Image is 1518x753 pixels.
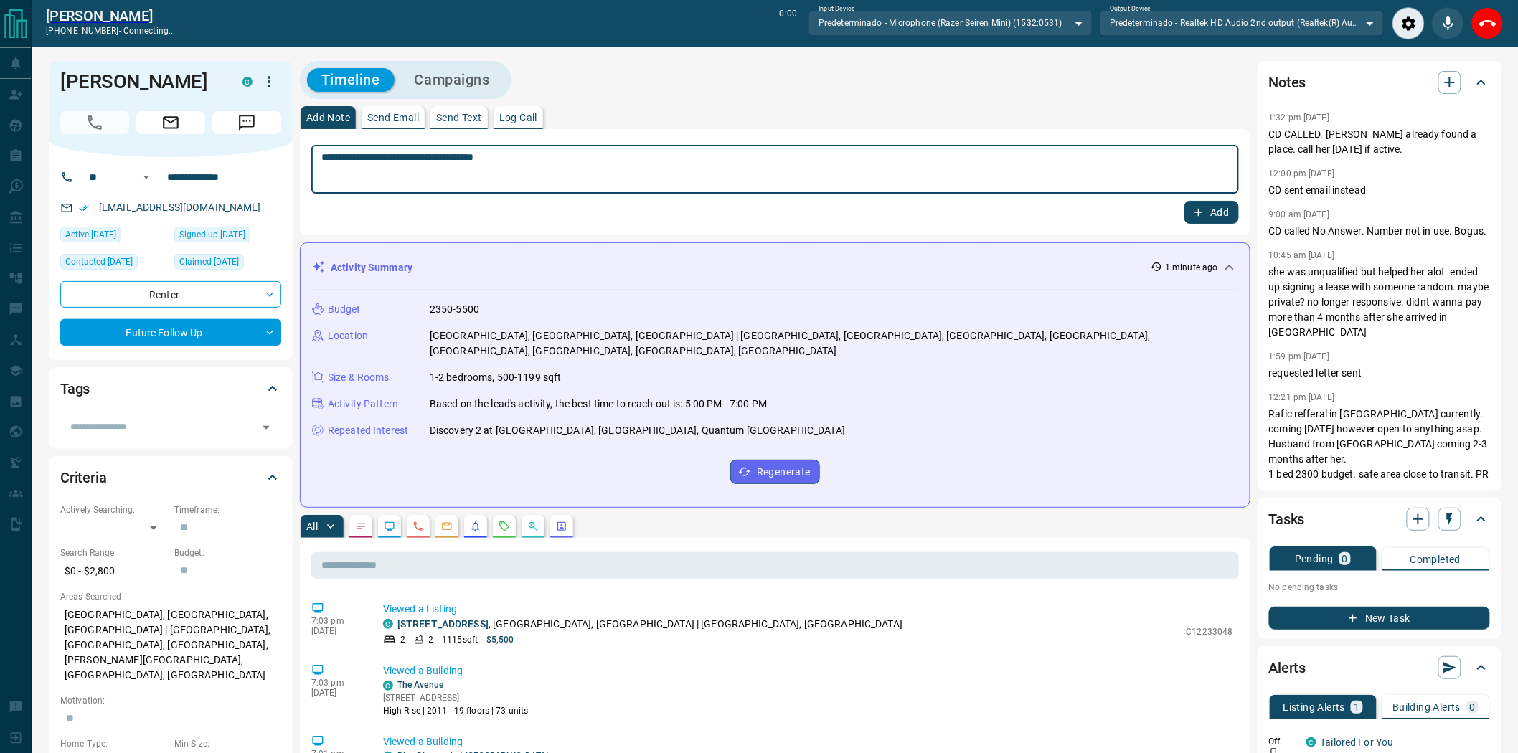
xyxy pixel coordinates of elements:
p: [GEOGRAPHIC_DATA], [GEOGRAPHIC_DATA], [GEOGRAPHIC_DATA] | [GEOGRAPHIC_DATA], [GEOGRAPHIC_DATA], [... [430,328,1238,359]
p: Based on the lead's activity, the best time to reach out is: 5:00 PM - 7:00 PM [430,397,767,412]
p: Budget [328,302,361,317]
p: 2 [428,633,433,646]
div: Future Follow Up [60,319,281,346]
p: 2350-5500 [430,302,479,317]
p: Viewed a Listing [383,602,1233,617]
p: Viewed a Building [383,734,1233,749]
p: Search Range: [60,546,167,559]
button: Open [138,169,155,186]
p: 0:00 [780,7,797,39]
svg: Agent Actions [556,521,567,532]
h2: Alerts [1269,656,1306,679]
p: , [GEOGRAPHIC_DATA], [GEOGRAPHIC_DATA] | [GEOGRAPHIC_DATA], [GEOGRAPHIC_DATA] [397,617,902,632]
svg: Emails [441,521,453,532]
p: CD called No Answer. Number not in use. Bogus. [1269,224,1490,239]
p: Budget: [174,546,281,559]
a: The Avenue [397,680,443,690]
p: 9:00 am [DATE] [1269,209,1330,219]
p: she was unqualified but helped her alot. ended up signing a lease with someone random. maybe priv... [1269,265,1490,340]
p: [STREET_ADDRESS] [383,691,528,704]
a: Tailored For You [1321,737,1394,748]
p: Rafic refferal in [GEOGRAPHIC_DATA] currently. coming [DATE] however open to anything asap. Husba... [1269,407,1490,557]
button: Timeline [307,68,395,92]
p: All [306,521,318,531]
svg: Listing Alerts [470,521,481,532]
p: High-Rise | 2011 | 19 floors | 73 units [383,704,528,717]
p: 1:32 pm [DATE] [1269,113,1330,123]
p: Repeated Interest [328,423,408,438]
p: Send Email [367,113,419,123]
p: Motivation: [60,694,281,707]
span: Claimed [DATE] [179,255,239,269]
div: Alerts [1269,650,1490,685]
p: Add Note [306,113,350,123]
p: No pending tasks [1269,577,1490,598]
p: Listing Alerts [1283,702,1346,712]
p: 1-2 bedrooms, 500-1199 sqft [430,370,562,385]
p: C12233048 [1187,625,1233,638]
p: Timeframe: [174,503,281,516]
div: condos.ca [383,681,393,691]
p: CD sent email instead [1269,183,1490,198]
a: [PERSON_NAME] [46,7,175,24]
p: 12:00 pm [DATE] [1269,169,1335,179]
p: [GEOGRAPHIC_DATA], [GEOGRAPHIC_DATA], [GEOGRAPHIC_DATA] | [GEOGRAPHIC_DATA], [GEOGRAPHIC_DATA], [... [60,603,281,687]
button: Regenerate [730,460,820,484]
p: 1 minute ago [1165,261,1217,274]
span: Message [212,111,281,134]
p: 1 [1354,702,1359,712]
p: 7:03 pm [311,616,362,626]
div: Predeterminado - Realtek HD Audio 2nd output (Realtek(R) Audio) [1100,11,1384,35]
p: [DATE] [311,688,362,698]
p: Viewed a Building [383,663,1233,678]
svg: Calls [412,521,424,532]
div: Tags [60,371,281,406]
h1: [PERSON_NAME] [60,70,221,93]
p: 1:59 pm [DATE] [1269,351,1330,361]
p: 7:03 pm [311,678,362,688]
div: Predeterminado - Microphone (Razer Seiren Mini) (1532:0531) [808,11,1093,35]
div: Notes [1269,65,1490,100]
p: 0 [1470,702,1476,712]
div: Fri Dec 20 2024 [60,254,167,274]
p: 2 [400,633,405,646]
button: New Task [1269,607,1490,630]
p: Activity Summary [331,260,412,275]
p: 1115 sqft [442,633,478,646]
p: $5,500 [486,633,514,646]
p: Min Size: [174,737,281,750]
p: Log Call [499,113,537,123]
h2: Notes [1269,71,1306,94]
button: Open [256,417,276,437]
svg: Lead Browsing Activity [384,521,395,532]
p: Activity Pattern [328,397,398,412]
div: Tue Oct 24 2023 [174,227,281,247]
p: CD CALLED. [PERSON_NAME] already found a place. call her [DATE] if active. [1269,127,1490,157]
span: Contacted [DATE] [65,255,133,269]
span: Active [DATE] [65,227,116,242]
span: Call [60,111,129,134]
p: Discovery 2 at [GEOGRAPHIC_DATA], [GEOGRAPHIC_DATA], Quantum [GEOGRAPHIC_DATA] [430,423,845,438]
div: Renter [60,281,281,308]
span: Email [136,111,205,134]
p: Off [1269,735,1298,748]
p: 0 [1342,554,1348,564]
p: 10:45 am [DATE] [1269,250,1335,260]
span: connecting... [123,26,175,36]
svg: Email Verified [79,203,89,213]
div: Sat Aug 16 2025 [60,227,167,247]
div: condos.ca [383,619,393,629]
h2: Tasks [1269,508,1305,531]
p: Send Text [436,113,482,123]
div: Activity Summary1 minute ago [312,255,1238,281]
label: Output Device [1110,4,1151,14]
p: Size & Rooms [328,370,390,385]
div: Tasks [1269,502,1490,536]
label: Input Device [819,4,855,14]
p: requested letter sent [1269,366,1490,381]
button: Add [1184,201,1239,224]
p: Pending [1295,554,1334,564]
p: Home Type: [60,737,167,750]
p: [DATE] [311,626,362,636]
